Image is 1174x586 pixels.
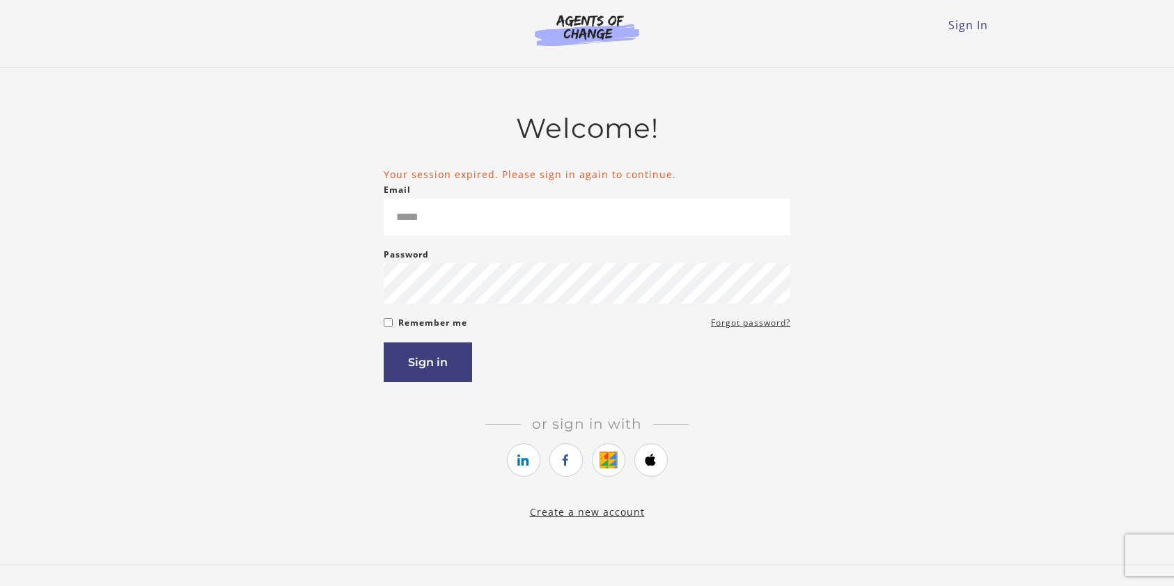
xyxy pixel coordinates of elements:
[507,443,540,477] a: https://courses.thinkific.com/users/auth/linkedin?ss%5Breferral%5D=&ss%5Buser_return_to%5D=%2Fcou...
[384,112,790,145] h2: Welcome!
[384,182,411,198] label: Email
[384,167,790,182] li: Your session expired. Please sign in again to continue.
[634,443,668,477] a: https://courses.thinkific.com/users/auth/apple?ss%5Breferral%5D=&ss%5Buser_return_to%5D=%2Fcourse...
[549,443,583,477] a: https://courses.thinkific.com/users/auth/facebook?ss%5Breferral%5D=&ss%5Buser_return_to%5D=%2Fcou...
[384,246,429,263] label: Password
[592,443,625,477] a: https://courses.thinkific.com/users/auth/google?ss%5Breferral%5D=&ss%5Buser_return_to%5D=%2Fcours...
[530,505,645,518] a: Create a new account
[948,17,988,33] a: Sign In
[521,415,653,432] span: Or sign in with
[520,14,654,46] img: Agents of Change Logo
[398,315,467,331] label: Remember me
[384,342,472,382] button: Sign in
[711,315,790,331] a: Forgot password?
